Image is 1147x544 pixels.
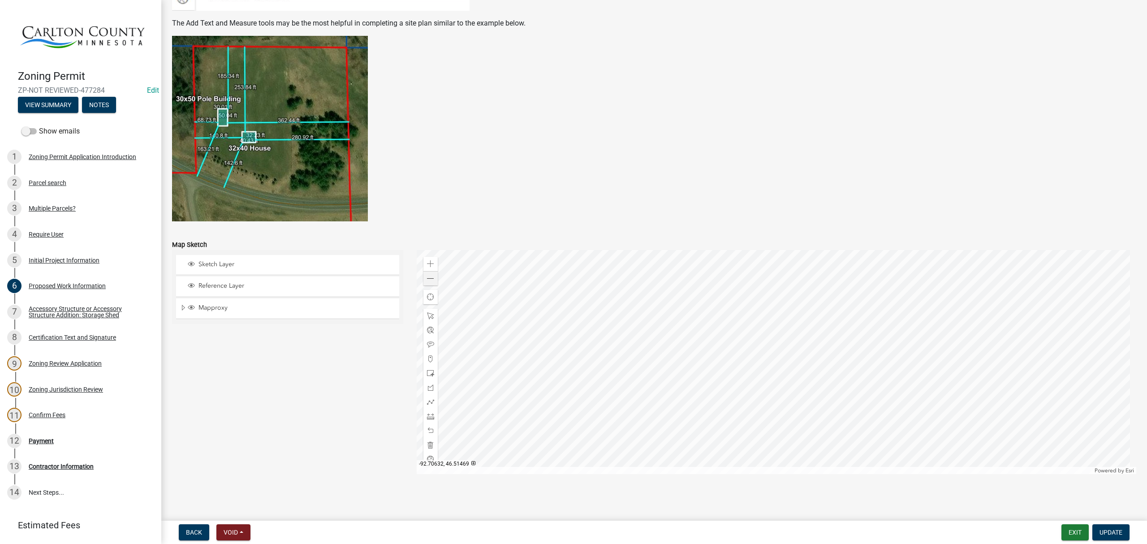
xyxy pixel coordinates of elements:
li: Reference Layer [176,276,399,297]
div: Zoom in [423,257,438,271]
button: Back [179,524,209,540]
span: Back [186,529,202,536]
button: Exit [1061,524,1089,540]
span: Mapproxy [196,304,396,312]
li: Mapproxy [176,298,399,319]
div: Zoom out [423,271,438,285]
div: Zoning Review Application [29,360,102,367]
label: Map Sketch [172,242,207,248]
div: Require User [29,231,64,237]
div: 10 [7,382,22,397]
wm-modal-confirm: Summary [18,102,78,109]
div: 5 [7,253,22,268]
button: View Summary [18,97,78,113]
button: Update [1092,524,1130,540]
img: Carlton County, Minnesota [18,9,147,60]
div: 4 [7,227,22,242]
div: Accessory Structure or Accessory Structure Addition: Storage Shed [29,306,147,318]
label: Show emails [22,126,80,137]
button: Void [216,524,250,540]
a: Esri [1125,467,1134,474]
p: The Add Text and Measure tools may be the most helpful in completing a site plan similar to the e... [172,18,1136,29]
div: 2 [7,176,22,190]
ul: Layer List [175,253,400,321]
a: Estimated Fees [7,516,147,534]
div: Mapproxy [186,304,396,313]
div: Initial Project Information [29,257,99,263]
div: Parcel search [29,180,66,186]
div: 8 [7,330,22,345]
button: Notes [82,97,116,113]
div: 12 [7,434,22,448]
h4: Zoning Permit [18,70,154,83]
div: Certification Text and Signature [29,334,116,341]
img: Site_Sketch_Example_031325_c7d434ee-cc6d-4245-b110-ff2cb1c8078e.jpg [172,36,368,221]
span: Sketch Layer [196,260,396,268]
li: Sketch Layer [176,255,399,275]
wm-modal-confirm: Edit Application Number [147,86,159,95]
div: Powered by [1092,467,1136,474]
div: Find my location [423,290,438,304]
div: 9 [7,356,22,371]
div: 13 [7,459,22,474]
div: Proposed Work Information [29,283,106,289]
div: 1 [7,150,22,164]
div: Reference Layer [186,282,396,291]
div: 14 [7,485,22,500]
div: Confirm Fees [29,412,65,418]
div: 3 [7,201,22,216]
div: Multiple Parcels? [29,205,76,212]
div: Zoning Jurisdiction Review [29,386,103,393]
div: 6 [7,279,22,293]
div: Contractor Information [29,463,94,470]
span: Update [1100,529,1122,536]
a: Edit [147,86,159,95]
span: Expand [180,304,186,313]
div: 11 [7,408,22,422]
div: Zoning Permit Application Introduction [29,154,136,160]
div: Sketch Layer [186,260,396,269]
div: 7 [7,305,22,319]
span: ZP-NOT REVIEWED-477284 [18,86,143,95]
div: Payment [29,438,54,444]
span: Reference Layer [196,282,396,290]
wm-modal-confirm: Notes [82,102,116,109]
span: Void [224,529,238,536]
